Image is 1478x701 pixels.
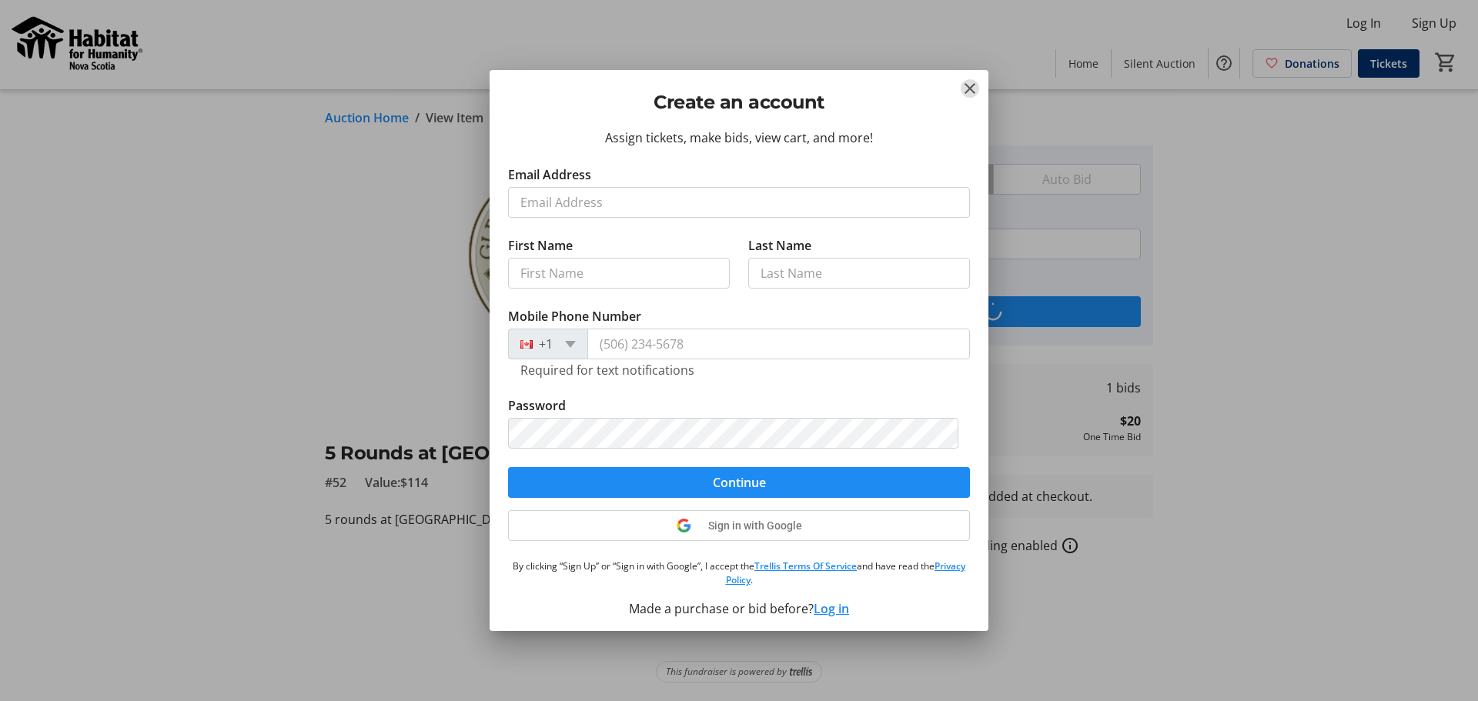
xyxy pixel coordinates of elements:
[587,329,970,359] input: (506) 234-5678
[508,236,573,255] label: First Name
[961,79,979,98] button: Close
[508,258,730,289] input: First Name
[508,88,970,116] h2: Create an account
[508,307,641,325] label: Mobile Phone Number
[708,519,802,532] span: Sign in with Google
[508,165,591,184] label: Email Address
[508,510,970,541] button: Sign in with Google
[508,599,970,618] div: Made a purchase or bid before?
[508,467,970,498] button: Continue
[726,559,966,586] a: Privacy Policy
[508,129,970,147] div: Assign tickets, make bids, view cart, and more!
[520,362,694,378] tr-hint: Required for text notifications
[713,473,766,492] span: Continue
[508,187,970,218] input: Email Address
[508,559,970,587] p: By clicking “Sign Up” or “Sign in with Google”, I accept the and have read the .
[814,599,849,618] button: Log in
[508,396,566,415] label: Password
[754,559,857,572] a: Trellis Terms Of Service
[748,258,970,289] input: Last Name
[748,236,811,255] label: Last Name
